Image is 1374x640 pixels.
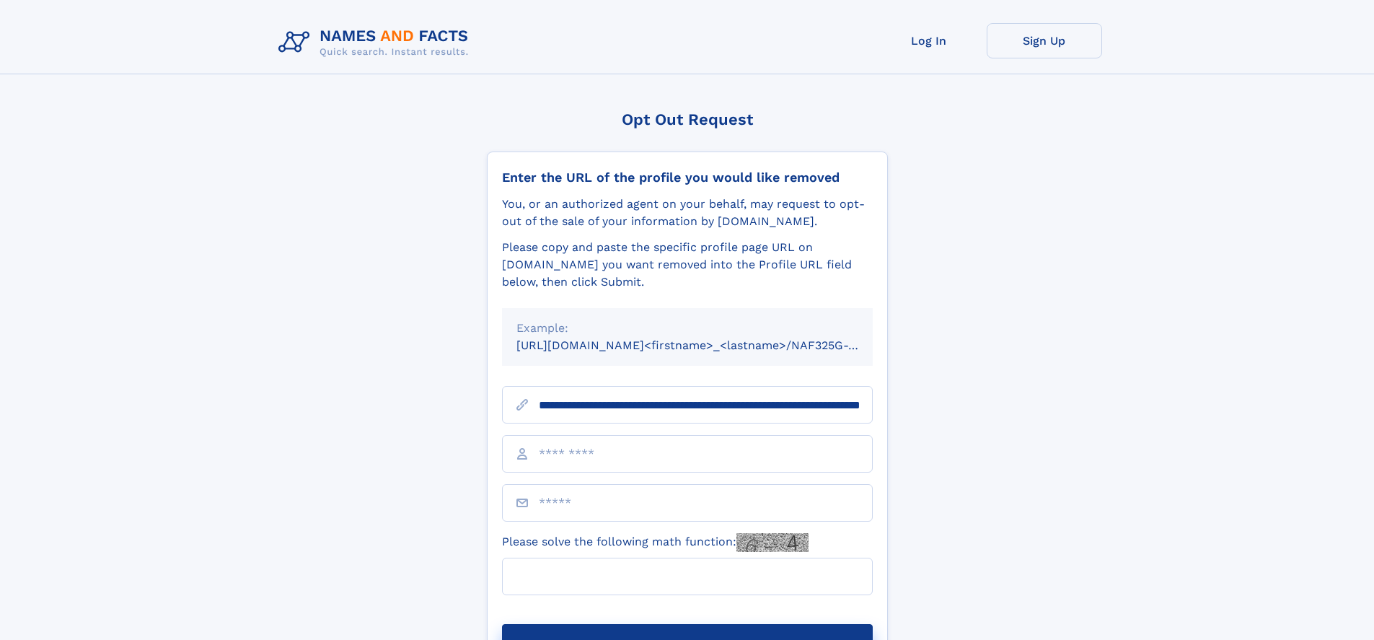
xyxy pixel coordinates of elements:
[987,23,1102,58] a: Sign Up
[871,23,987,58] a: Log In
[502,239,873,291] div: Please copy and paste the specific profile page URL on [DOMAIN_NAME] you want removed into the Pr...
[502,170,873,185] div: Enter the URL of the profile you would like removed
[516,320,858,337] div: Example:
[516,338,900,352] small: [URL][DOMAIN_NAME]<firstname>_<lastname>/NAF325G-xxxxxxxx
[487,110,888,128] div: Opt Out Request
[502,533,809,552] label: Please solve the following math function:
[502,196,873,230] div: You, or an authorized agent on your behalf, may request to opt-out of the sale of your informatio...
[273,23,480,62] img: Logo Names and Facts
